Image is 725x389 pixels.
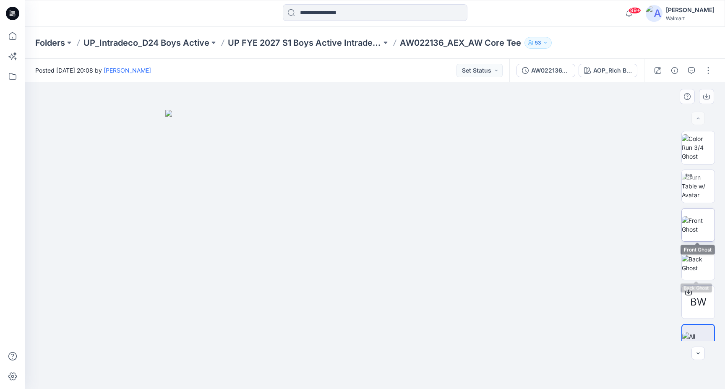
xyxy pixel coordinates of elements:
div: AW022136_AEX_AW Core Tee [531,66,570,75]
img: All colorways [682,332,714,350]
span: Posted [DATE] 20:08 by [35,66,151,75]
img: Back Ghost [682,255,715,272]
div: [PERSON_NAME] [666,5,715,15]
div: Walmart [666,15,715,21]
p: 53 [535,38,541,47]
img: Color Run 3/4 Ghost [682,134,715,161]
span: 99+ [629,7,641,14]
button: Details [668,64,681,77]
button: AW022136_AEX_AW Core Tee [516,64,575,77]
span: BW [690,295,707,310]
a: UP_Intradeco_D24 Boys Active [83,37,209,49]
a: Folders [35,37,65,49]
a: [PERSON_NAME] [104,67,151,74]
img: avatar [646,5,662,22]
button: AOP_Rich Black [579,64,637,77]
img: Turn Table w/ Avatar [682,173,715,199]
div: AOP_Rich Black [593,66,632,75]
a: UP FYE 2027 S1 Boys Active Intradeco [228,37,381,49]
button: 53 [524,37,552,49]
img: Front Ghost [682,216,715,234]
p: AW022136_AEX_AW Core Tee [400,37,521,49]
